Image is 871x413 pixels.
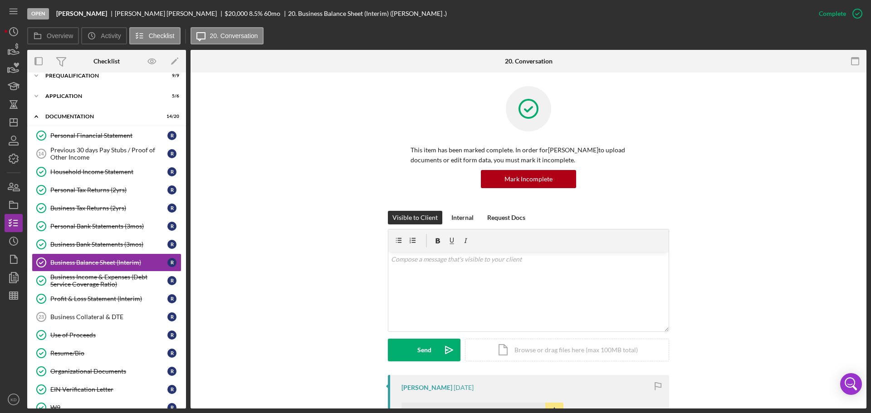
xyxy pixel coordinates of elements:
[167,403,176,412] div: R
[81,27,127,44] button: Activity
[225,10,248,17] span: $20,000
[167,185,176,194] div: R
[10,397,16,402] text: KD
[483,211,530,224] button: Request Docs
[388,339,460,361] button: Send
[167,330,176,340] div: R
[56,10,107,17] b: [PERSON_NAME]
[167,222,176,231] div: R
[47,32,73,39] label: Overview
[27,8,49,19] div: Open
[32,308,181,326] a: 23Business Collateral & DTER
[163,114,179,119] div: 14 / 20
[167,149,176,158] div: R
[32,344,181,362] a: Resume/BioR
[163,73,179,78] div: 9 / 9
[50,313,167,321] div: Business Collateral & DTE
[191,27,264,44] button: 20. Conversation
[447,211,478,224] button: Internal
[50,223,167,230] div: Personal Bank Statements (3mos)
[93,58,120,65] div: Checklist
[163,93,179,99] div: 5 / 6
[840,373,862,395] div: Open Intercom Messenger
[50,146,167,161] div: Previous 30 days Pay Stubs / Proof of Other Income
[32,181,181,199] a: Personal Tax Returns (2yrs)R
[481,170,576,188] button: Mark Incomplete
[392,211,438,224] div: Visible to Client
[505,58,553,65] div: 20. Conversation
[50,404,167,411] div: W9
[50,331,167,339] div: Use of Proceeds
[264,10,280,17] div: 60 mo
[50,386,167,393] div: EIN Verification Letter
[167,349,176,358] div: R
[167,131,176,140] div: R
[167,312,176,321] div: R
[32,217,181,235] a: Personal Bank Statements (3mos)R
[167,204,176,213] div: R
[167,367,176,376] div: R
[50,273,167,288] div: Business Income & Expenses (Debt Service Coverage Ratio)
[45,93,157,99] div: Application
[45,114,157,119] div: Documentation
[388,211,442,224] button: Visible to Client
[32,199,181,217] a: Business Tax Returns (2yrs)R
[50,241,167,248] div: Business Bank Statements (3mos)
[454,384,474,391] time: 2025-10-02 00:31
[167,167,176,176] div: R
[819,5,846,23] div: Complete
[32,362,181,380] a: Organizational DocumentsR
[32,380,181,398] a: EIN Verification LetterR
[451,211,474,224] div: Internal
[5,390,23,408] button: KD
[249,10,263,17] div: 8.5 %
[50,204,167,212] div: Business Tax Returns (2yrs)
[50,259,167,266] div: Business Balance Sheet (Interim)
[50,350,167,357] div: Resume/Bio
[167,385,176,394] div: R
[32,163,181,181] a: Household Income StatementR
[45,73,157,78] div: Prequalification
[27,27,79,44] button: Overview
[167,276,176,285] div: R
[32,235,181,253] a: Business Bank Statements (3mos)R
[115,10,225,17] div: [PERSON_NAME] [PERSON_NAME]
[101,32,121,39] label: Activity
[210,32,258,39] label: 20. Conversation
[38,151,44,156] tspan: 14
[32,253,181,272] a: Business Balance Sheet (Interim)R
[417,339,431,361] div: Send
[129,27,181,44] button: Checklist
[288,10,447,17] div: 20. Business Balance Sheet (Interim) ([PERSON_NAME] .)
[167,240,176,249] div: R
[32,326,181,344] a: Use of ProceedsR
[50,295,167,302] div: Profit & Loss Statement (Interim)
[411,145,646,165] p: This item has been marked complete. In order for [PERSON_NAME] to upload documents or edit form d...
[167,294,176,303] div: R
[32,126,181,145] a: Personal Financial StatementR
[50,168,167,175] div: Household Income Statement
[50,132,167,139] div: Personal Financial Statement
[401,384,452,391] div: [PERSON_NAME]
[32,290,181,308] a: Profit & Loss Statement (Interim)R
[39,314,44,320] tspan: 23
[487,211,525,224] div: Request Docs
[50,368,167,375] div: Organizational Documents
[50,186,167,194] div: Personal Tax Returns (2yrs)
[810,5,866,23] button: Complete
[149,32,175,39] label: Checklist
[504,170,553,188] div: Mark Incomplete
[32,145,181,163] a: 14Previous 30 days Pay Stubs / Proof of Other IncomeR
[32,272,181,290] a: Business Income & Expenses (Debt Service Coverage Ratio)R
[167,258,176,267] div: R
